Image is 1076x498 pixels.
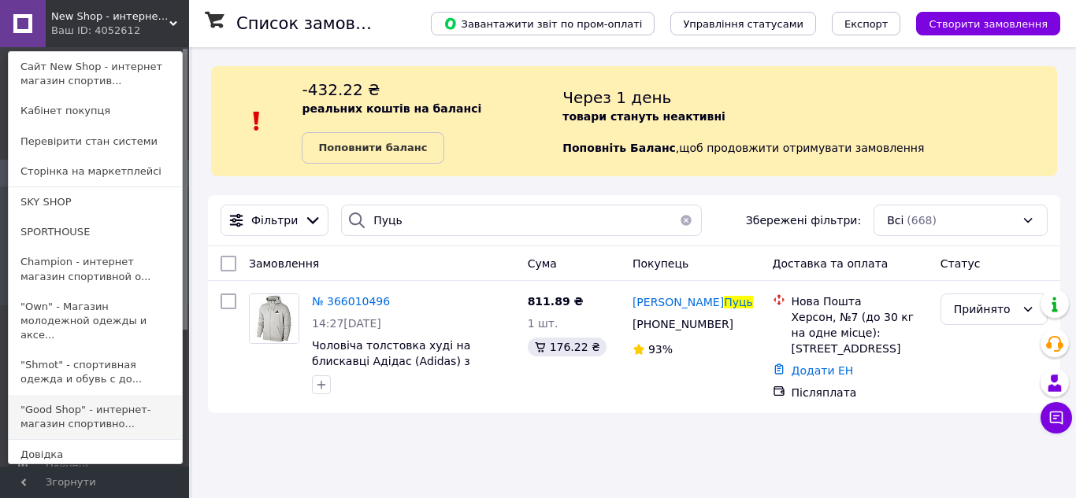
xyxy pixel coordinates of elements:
[670,205,702,236] button: Очистить
[746,212,861,228] span: Збережені фільтри:
[528,295,584,308] span: 811.89 ₴
[9,217,182,247] a: SPORTHOUSE
[312,295,390,308] a: № 366010496
[312,317,381,330] span: 14:27[DATE]
[844,18,889,30] span: Експорт
[724,296,753,308] span: Пуць
[9,292,182,351] a: "Own" - Магазин молодежной одежды и аксе...
[341,205,702,236] input: Пошук за номером замовлення, ПІБ покупця, номером телефону, Email, номером накладної
[9,96,182,126] a: Кабінет покупця
[670,12,816,35] button: Управління статусами
[245,109,269,133] img: :exclamation:
[250,294,299,343] img: Фото товару
[1041,402,1072,433] button: Чат з покупцем
[562,79,1057,164] div: , щоб продовжити отримувати замовлення
[9,247,182,291] a: Champion - интернет магазин спортивной о...
[792,293,928,309] div: Нова Пошта
[236,14,396,33] h1: Список замовлень
[318,142,427,153] b: Поповнити баланс
[633,296,724,308] span: [PERSON_NAME]
[941,257,981,270] span: Статус
[562,110,725,123] b: товари стануть неактивні
[431,12,655,35] button: Завантажити звіт по пром-оплаті
[633,294,753,310] a: [PERSON_NAME]Пуць
[9,350,182,394] a: "Shmot" - спортивная одежда и обувь с до...
[249,257,319,270] span: Замовлення
[9,157,182,186] a: Сторінка на маркетплейсі
[562,88,671,107] span: Через 1 день
[251,212,298,228] span: Фільтри
[832,12,901,35] button: Експорт
[648,343,673,356] span: 93%
[51,24,117,38] div: Ваш ID: 4052612
[302,132,443,164] a: Поповнити баланс
[792,385,928,400] div: Післяплата
[954,301,1015,318] div: Прийнято
[792,309,928,356] div: Херсон, №7 (до 30 кг на одне місце): [STREET_ADDRESS]
[907,214,937,227] span: (668)
[528,257,557,270] span: Cума
[528,338,607,356] div: 176.22 ₴
[302,80,380,99] span: -432.22 ₴
[887,212,903,228] span: Всі
[683,18,803,30] span: Управління статусами
[443,17,642,31] span: Завантажити звіт по пром-оплаті
[900,17,1060,29] a: Створити замовлення
[929,18,1048,30] span: Створити замовлення
[302,102,481,115] b: реальних коштів на балансі
[51,9,169,24] span: New Shop - интернет магазин спортивной одежды и аксессуаров.
[629,313,737,335] div: [PHONE_NUMBER]
[9,440,182,470] a: Довідка
[916,12,1060,35] button: Створити замовлення
[773,257,889,270] span: Доставка та оплата
[562,142,676,154] b: Поповніть Баланс
[312,339,470,383] a: Чоловіча толстовка худі на блискавці Адідас (Adidas) з капюшоном сіра, M
[633,257,688,270] span: Покупець
[249,293,299,344] a: Фото товару
[9,52,182,96] a: Сайт New Shop - интернет магазин спортив...
[528,317,558,330] span: 1 шт.
[9,187,182,217] a: SKY SHOP
[792,364,854,377] a: Додати ЕН
[9,395,182,439] a: "Good Shop" - интернет-магазин спортивно...
[9,127,182,157] a: Перевірити стан системи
